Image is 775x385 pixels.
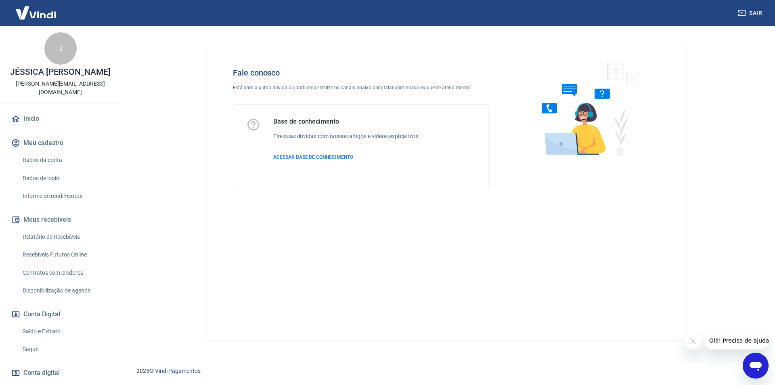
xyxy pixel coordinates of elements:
[10,0,62,25] img: Vindi
[685,333,701,349] iframe: Fechar mensagem
[19,282,111,299] a: Disponibilização de agenda
[736,6,765,21] button: Sair
[10,305,111,323] button: Conta Digital
[10,134,111,152] button: Meu cadastro
[10,68,111,76] p: JÉSSICA [PERSON_NAME]
[233,84,489,91] p: Está com alguma dúvida ou problema? Utilize os canais abaixo para falar com nossa equipe de atend...
[23,367,60,379] span: Conta digital
[10,110,111,128] a: Início
[19,265,111,281] a: Contratos com credores
[273,132,420,141] h6: Tire suas dúvidas com nossos artigos e vídeos explicativos.
[19,188,111,204] a: Informe de rendimentos
[743,353,769,379] iframe: Botão para abrir a janela de mensagens
[19,229,111,245] a: Relatório de Recebíveis
[19,152,111,168] a: Dados da conta
[136,367,756,375] p: 2025 ©
[44,32,77,65] div: J
[526,55,648,163] img: Fale conosco
[19,170,111,187] a: Dados de login
[704,332,769,349] iframe: Mensagem da empresa
[155,368,201,374] a: Vindi Pagamentos
[233,68,489,78] h4: Fale conosco
[10,211,111,229] button: Meus recebíveis
[273,118,420,126] h5: Base de conhecimento
[19,341,111,358] a: Saque
[19,323,111,340] a: Saldo e Extrato
[10,364,111,382] a: Conta digital
[5,6,68,12] span: Olá! Precisa de ajuda?
[273,154,353,160] span: ACESSAR BASE DE CONHECIMENTO
[273,154,420,161] a: ACESSAR BASE DE CONHECIMENTO
[6,80,114,97] p: [PERSON_NAME][EMAIL_ADDRESS][DOMAIN_NAME]
[19,246,111,263] a: Recebíveis Futuros Online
